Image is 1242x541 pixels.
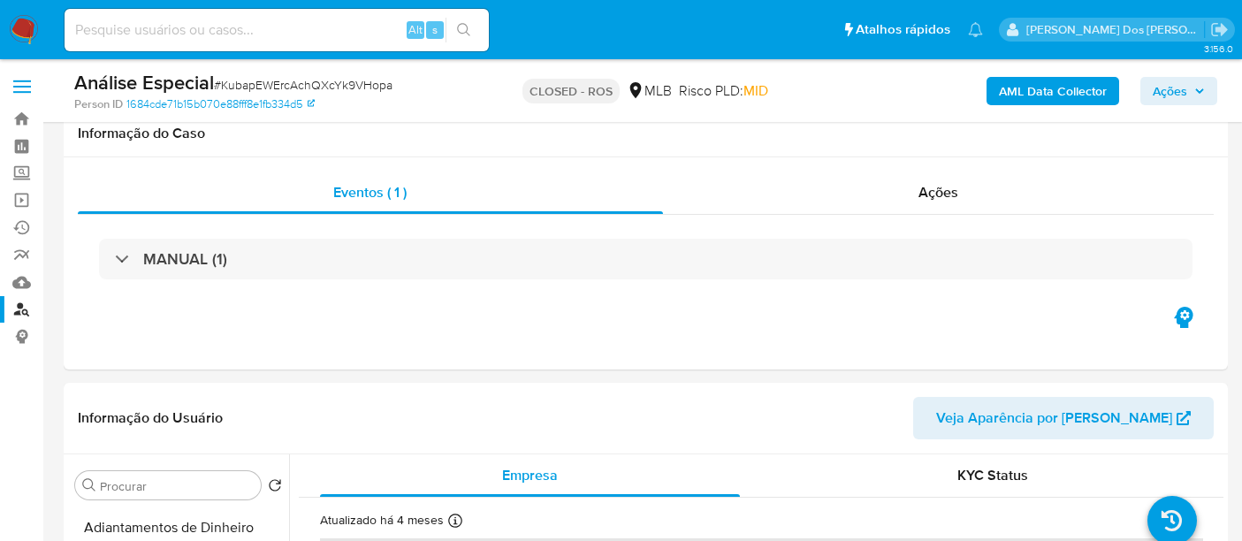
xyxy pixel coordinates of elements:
[99,239,1192,279] div: MANUAL (1)
[126,96,315,112] a: 1684cde71b15b070e88fff8e1fb334d5
[856,20,950,39] span: Atalhos rápidos
[957,465,1028,485] span: KYC Status
[432,21,438,38] span: s
[522,79,620,103] p: CLOSED - ROS
[268,478,282,498] button: Retornar ao pedido padrão
[333,182,407,202] span: Eventos ( 1 )
[214,76,392,94] span: # KubapEWErcAchQXcYk9VHopa
[78,409,223,427] h1: Informação do Usuário
[743,80,768,101] span: MID
[408,21,423,38] span: Alt
[1210,20,1229,39] a: Sair
[320,512,444,529] p: Atualizado há 4 meses
[627,81,672,101] div: MLB
[1153,77,1187,105] span: Ações
[1026,21,1205,38] p: renato.lopes@mercadopago.com.br
[100,478,254,494] input: Procurar
[143,249,227,269] h3: MANUAL (1)
[968,22,983,37] a: Notificações
[1140,77,1217,105] button: Ações
[936,397,1172,439] span: Veja Aparência por [PERSON_NAME]
[502,465,558,485] span: Empresa
[65,19,489,42] input: Pesquise usuários ou casos...
[82,478,96,492] button: Procurar
[913,397,1214,439] button: Veja Aparência por [PERSON_NAME]
[78,125,1214,142] h1: Informação do Caso
[987,77,1119,105] button: AML Data Collector
[74,96,123,112] b: Person ID
[918,182,958,202] span: Ações
[679,81,768,101] span: Risco PLD:
[999,77,1107,105] b: AML Data Collector
[446,18,482,42] button: search-icon
[74,68,214,96] b: Análise Especial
